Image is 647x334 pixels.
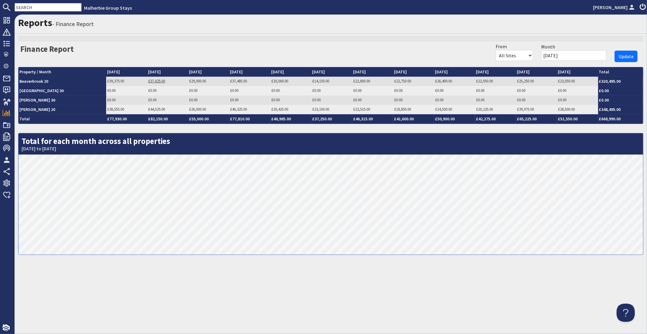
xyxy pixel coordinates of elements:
th: £65,225.00 [516,114,557,124]
small: [DATE] to [DATE] [22,146,640,152]
a: £29,000.00 [189,78,206,84]
a: [PERSON_NAME] 30 [19,97,55,103]
a: £20,225.00 [476,107,493,112]
a: £0.00 [517,88,525,93]
th: [DATE] [106,67,147,77]
a: £44,525.00 [148,107,165,112]
a: £39,375.00 [107,78,124,84]
h2: Finance Report [20,42,74,54]
a: £23,515.00 [353,107,370,112]
a: £37,625.00 [148,78,165,84]
a: Beaverbrook 20 [19,78,48,84]
a: £0.00 [353,88,362,93]
a: £0.00 [148,97,157,102]
th: [DATE] [557,67,598,77]
a: £24,500.00 [435,107,452,112]
a: £23,050.00 [558,78,575,84]
th: Total [19,114,106,124]
small: - Finance Report [52,20,94,28]
a: £0.00 [476,97,484,102]
iframe: Toggle Customer Support [617,304,635,322]
a: £0.00 [148,88,157,93]
a: £0.00 [230,88,239,93]
a: £0.00 [271,97,280,102]
a: £0.00 [394,97,403,102]
th: £77,810.00 [229,114,270,124]
a: £37,485.00 [230,78,247,84]
input: Start Day [541,50,606,61]
th: £320,495.00 [598,77,643,86]
th: [DATE] [147,67,188,77]
th: [DATE] [434,67,475,77]
a: £0.00 [394,88,403,93]
a: £22,800.00 [353,78,370,84]
th: £0.00 [598,86,643,95]
th: £50,900.00 [434,114,475,124]
a: £25,250.00 [517,78,534,84]
a: £0.00 [558,88,566,93]
img: staytech_i_w-64f4e8e9ee0a9c174fd5317b4b171b261742d2d393467e5bdba4413f4f884c10.svg [2,324,10,332]
a: Reports [18,17,52,29]
input: SEARCH [15,3,82,12]
th: Property / Month [19,67,106,77]
th: Total [598,67,643,77]
a: £39,975.00 [517,107,534,112]
a: £0.00 [476,88,484,93]
a: £0.00 [271,88,280,93]
a: £0.00 [558,97,566,102]
a: £0.00 [107,97,116,102]
th: £40,985.00 [270,114,311,124]
th: [DATE] [475,67,516,77]
a: £20,425.00 [271,107,288,112]
th: [DATE] [352,67,393,77]
th: £348,495.00 [598,105,643,114]
th: [DATE] [516,67,557,77]
a: £40,325.00 [230,107,247,112]
a: £26,400.00 [435,78,452,84]
th: £55,000.00 [188,114,229,124]
a: £38,555.00 [107,107,124,112]
th: [DATE] [270,67,311,77]
th: £46,315.00 [352,114,393,124]
a: [PERSON_NAME] [593,4,636,11]
button: Update [615,51,638,62]
a: £0.00 [189,88,197,93]
a: £0.00 [517,97,525,102]
th: £41,600.00 [393,114,434,124]
th: £77,930.00 [106,114,147,124]
a: £0.00 [435,88,443,93]
a: [PERSON_NAME] 20 [19,107,55,112]
a: £22,050.00 [476,78,493,84]
a: £0.00 [312,97,321,102]
a: £0.00 [435,97,443,102]
a: £0.00 [107,88,116,93]
a: £28,500.00 [558,107,575,112]
a: £18,850.00 [394,107,411,112]
a: Malherbie Group Stays [84,5,132,11]
a: £22,750.00 [394,78,411,84]
th: £668,990.00 [598,114,643,124]
th: [DATE] [311,67,352,77]
th: [DATE] [188,67,229,77]
label: Month [541,43,555,50]
th: £42,275.00 [475,114,516,124]
a: £0.00 [312,88,321,93]
th: [DATE] [229,67,270,77]
th: £37,250.00 [311,114,352,124]
a: £26,000.00 [189,107,206,112]
label: From [496,43,507,50]
a: £0.00 [353,97,362,102]
a: £20,560.00 [271,78,288,84]
span: Update [618,53,634,59]
th: [DATE] [393,67,434,77]
th: £82,150.00 [147,114,188,124]
h2: Total for each month across all properties [19,133,643,155]
th: £0.00 [598,95,643,105]
a: £14,150.00 [312,78,329,84]
th: £51,550.00 [557,114,598,124]
a: £0.00 [230,97,239,102]
a: £23,100.00 [312,107,329,112]
a: £0.00 [189,97,197,102]
a: [GEOGRAPHIC_DATA] 30 [19,88,64,93]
